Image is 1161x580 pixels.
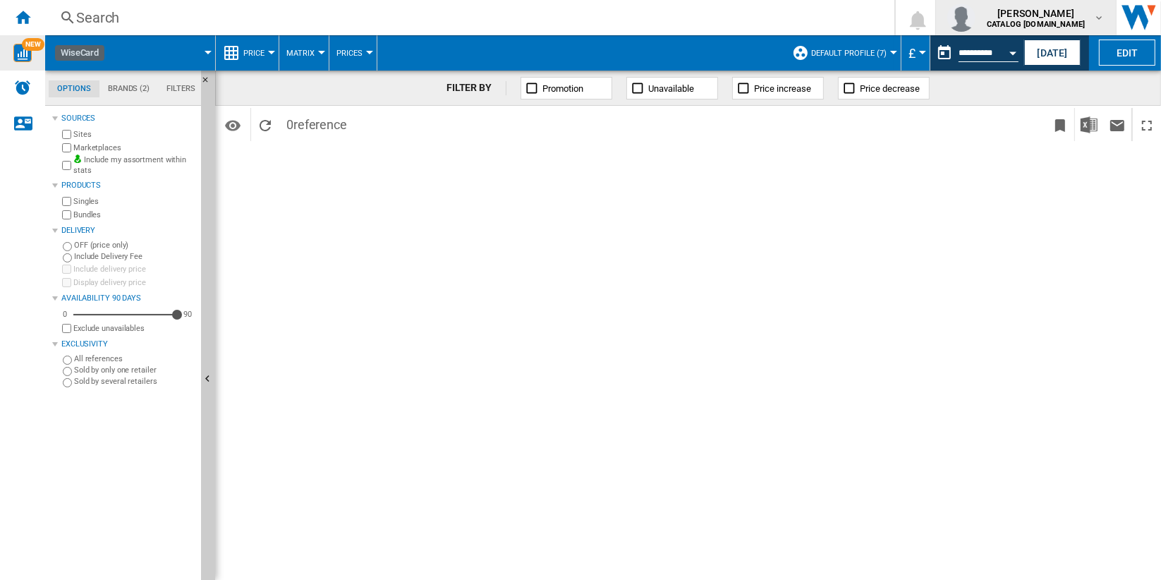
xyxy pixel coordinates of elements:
[754,83,811,94] span: Price increase
[62,210,71,219] input: Bundles
[62,324,71,333] input: Display delivery price
[286,49,315,58] span: Matrix
[99,80,158,97] md-tab-item: Brands (2)
[279,108,354,138] span: 0
[1046,108,1074,141] button: Bookmark this report
[201,71,218,96] button: Hide
[1075,108,1103,141] button: Download in Excel
[13,44,32,62] img: wise-card.svg
[63,367,72,376] input: Sold by only one retailer
[61,225,195,236] div: Delivery
[792,35,894,71] div: Default profile (7)
[446,81,506,95] div: FILTER BY
[987,20,1085,29] b: CATALOG [DOMAIN_NAME]
[73,196,195,207] label: Singles
[49,80,99,97] md-tab-item: Options
[61,180,195,191] div: Products
[59,309,71,320] div: 0
[1081,116,1098,133] img: excel-24x24.png
[74,376,195,387] label: Sold by several retailers
[22,38,44,51] span: NEW
[63,378,72,387] input: Sold by several retailers
[73,155,195,176] label: Include my assortment within stats
[76,8,858,28] div: Search
[987,6,1085,20] span: [PERSON_NAME]
[73,143,195,153] label: Marketplaces
[74,240,195,250] label: OFF (price only)
[158,80,204,97] md-tab-item: Filters
[1099,40,1155,66] button: Edit
[61,339,195,350] div: Exclusivity
[243,35,272,71] button: Price
[62,143,71,152] input: Marketplaces
[73,277,195,288] label: Display delivery price
[1133,108,1161,141] button: Maximize
[811,49,887,58] span: Default profile (7)
[73,308,177,322] md-slider: Availability
[74,251,195,262] label: Include Delivery Fee
[63,356,72,365] input: All references
[63,253,72,262] input: Include Delivery Fee
[74,365,195,375] label: Sold by only one retailer
[860,83,920,94] span: Price decrease
[908,46,916,61] span: £
[61,113,195,124] div: Sources
[908,35,923,71] button: £
[223,35,272,71] div: Price
[73,155,82,163] img: mysite-bg-18x18.png
[62,197,71,206] input: Singles
[947,4,975,32] img: profile.jpg
[901,35,930,71] md-menu: Currency
[243,49,265,58] span: Price
[1000,38,1026,64] button: Open calendar
[74,354,195,364] label: All references
[73,264,195,274] label: Include delivery price
[521,77,612,99] button: Promotion
[626,77,718,99] button: Unavailable
[838,77,930,99] button: Price decrease
[286,35,322,71] button: Matrix
[1024,40,1081,66] button: [DATE]
[63,242,72,251] input: OFF (price only)
[336,35,370,71] button: Prices
[732,77,824,99] button: Price increase
[811,35,894,71] button: Default profile (7)
[14,79,31,96] img: alerts-logo.svg
[542,83,583,94] span: Promotion
[648,83,694,94] span: Unavailable
[73,129,195,140] label: Sites
[61,293,195,304] div: Availability 90 Days
[62,157,71,174] input: Include my assortment within stats
[62,278,71,287] input: Display delivery price
[251,108,279,141] button: Reload
[219,112,247,138] button: Options
[180,309,195,320] div: 90
[930,39,959,67] button: md-calendar
[293,117,347,132] span: reference
[1103,108,1131,141] button: Send this report by email
[73,323,195,334] label: Exclude unavailables
[62,130,71,139] input: Sites
[62,265,71,274] input: Include delivery price
[73,210,195,220] label: Bundles
[336,49,363,58] span: Prices
[930,35,1021,71] div: This report is based on a date in the past.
